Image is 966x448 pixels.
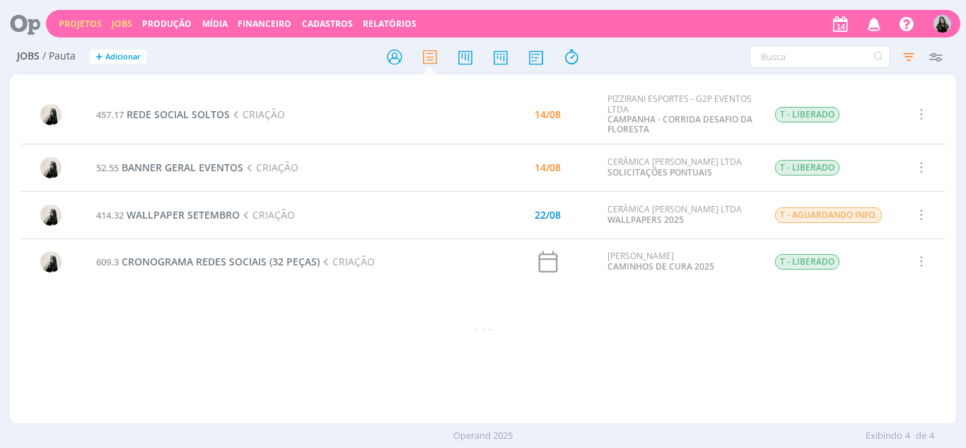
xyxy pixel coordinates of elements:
button: Financeiro [233,18,296,30]
span: 4 [905,429,910,443]
span: Adicionar [105,52,141,62]
img: R [40,104,62,125]
span: T - LIBERADO [775,254,839,270]
span: 4 [929,429,934,443]
div: 14/08 [535,110,561,120]
span: CRIAÇÃO [243,161,298,174]
a: 414.32WALLPAPER SETEMBRO [96,208,240,222]
a: Relatórios [363,18,417,30]
button: Produção [138,18,196,30]
img: R [40,205,62,226]
span: REDE SOCIAL SOLTOS [127,108,230,121]
span: de [916,429,926,443]
span: WALLPAPER SETEMBRO [127,208,240,222]
a: CAMINHOS DE CURA 2025 [607,260,714,272]
span: Cadastros [302,18,353,30]
a: 52.55BANNER GERAL EVENTOS [96,161,243,174]
a: 457.17REDE SOCIAL SOLTOS [96,108,230,121]
img: R [40,251,62,272]
img: R [40,157,62,178]
a: Produção [142,18,192,30]
a: 609.3CRONOGRAMA REDES SOCIAIS (32 PEÇAS) [96,255,320,268]
div: CERÂMICA [PERSON_NAME] LTDA [607,205,753,225]
div: 22/08 [535,210,561,220]
span: T - AGUARDANDO INFO. [775,207,882,223]
span: CRIAÇÃO [320,255,375,268]
img: V [933,15,951,33]
input: Busca [750,45,890,68]
div: [PERSON_NAME] [607,251,753,272]
span: CRONOGRAMA REDES SOCIAIS (32 PEÇAS) [122,255,320,268]
span: 457.17 [96,108,124,121]
div: CERÂMICA [PERSON_NAME] LTDA [607,157,753,178]
a: WALLPAPERS 2025 [607,214,684,226]
a: Mídia [202,18,228,30]
span: + [95,50,103,64]
button: Mídia [198,18,232,30]
span: T - LIBERADO [775,107,839,122]
div: 14/08 [535,163,561,173]
span: CRIAÇÃO [230,108,285,121]
button: Projetos [54,18,106,30]
span: BANNER GERAL EVENTOS [122,161,243,174]
button: Relatórios [359,18,421,30]
span: / Pauta [42,50,76,62]
span: Jobs [17,50,40,62]
button: Cadastros [298,18,357,30]
span: CRIAÇÃO [240,208,295,222]
span: T - LIBERADO [775,160,839,176]
button: Jobs [107,18,136,30]
button: +Adicionar [90,50,146,64]
a: SOLICITAÇÕES PONTUAIS [607,166,712,178]
div: PIZZIRANI ESPORTES - G2P EVENTOS LTDA [607,94,753,135]
span: 414.32 [96,209,124,222]
span: 52.55 [96,161,119,174]
a: Financeiro [238,18,291,30]
a: Jobs [112,18,132,30]
a: Projetos [59,18,102,30]
button: V [933,11,952,36]
a: CAMPANHA - CORRIDA DESAFIO DA FLORESTA [607,113,752,135]
span: 609.3 [96,255,119,268]
span: Exibindo [866,429,902,443]
div: - - - [21,321,946,335]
